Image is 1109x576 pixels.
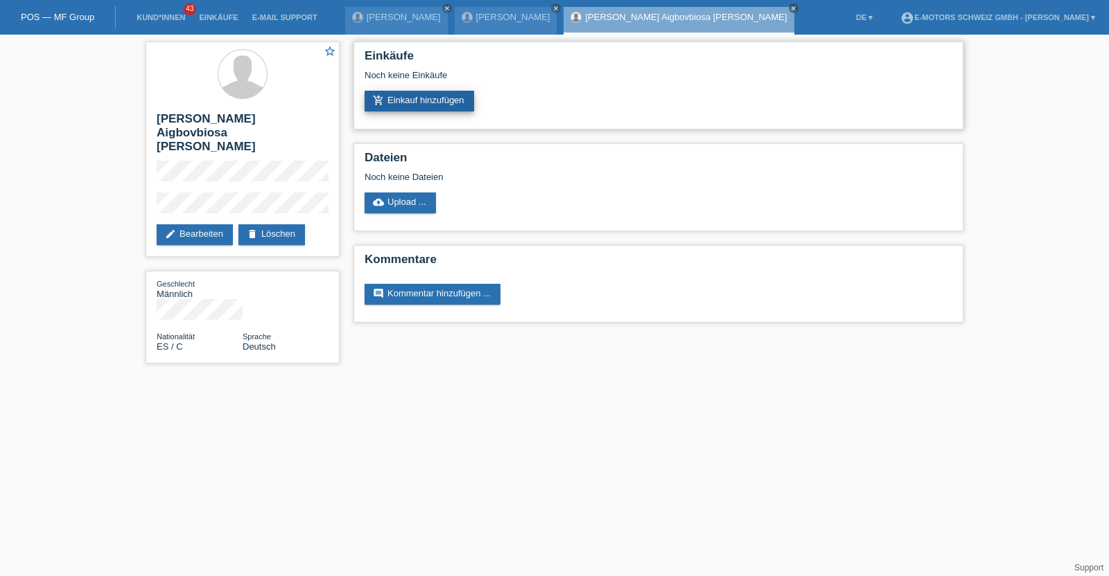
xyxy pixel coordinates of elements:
[373,197,384,208] i: cloud_upload
[585,12,787,22] a: [PERSON_NAME] Aigbovbiosa [PERSON_NAME]
[243,341,276,352] span: Deutsch
[373,95,384,106] i: add_shopping_cart
[552,5,559,12] i: close
[157,224,233,245] a: editBearbeiten
[367,12,441,22] a: [PERSON_NAME]
[192,13,245,21] a: Einkäufe
[1074,563,1103,573] a: Support
[324,45,336,57] i: star_border
[442,3,452,13] a: close
[165,228,176,240] i: edit
[238,224,305,245] a: deleteLöschen
[373,288,384,299] i: comment
[243,332,271,341] span: Sprache
[790,5,797,12] i: close
[900,11,914,25] i: account_circle
[130,13,192,21] a: Kund*innen
[365,284,500,305] a: commentKommentar hinzufügen ...
[245,13,324,21] a: E-Mail Support
[789,3,798,13] a: close
[551,3,561,13] a: close
[893,13,1102,21] a: account_circleE-Motors Schweiz GmbH - [PERSON_NAME] ▾
[365,151,952,172] h2: Dateien
[476,12,550,22] a: [PERSON_NAME]
[444,5,451,12] i: close
[157,278,243,299] div: Männlich
[365,253,952,273] h2: Kommentare
[365,192,436,213] a: cloud_uploadUpload ...
[157,341,183,352] span: Spanien / C / 25.09.1996
[247,228,258,240] i: delete
[157,112,329,161] h2: [PERSON_NAME] Aigbovbiosa [PERSON_NAME]
[184,3,196,15] span: 43
[365,70,952,91] div: Noch keine Einkäufe
[365,49,952,70] h2: Einkäufe
[365,172,788,182] div: Noch keine Dateien
[21,12,94,22] a: POS — MF Group
[365,91,474,111] a: add_shopping_cartEinkauf hinzufügen
[324,45,336,60] a: star_border
[849,13,880,21] a: DE ▾
[157,280,195,288] span: Geschlecht
[157,332,195,341] span: Nationalität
